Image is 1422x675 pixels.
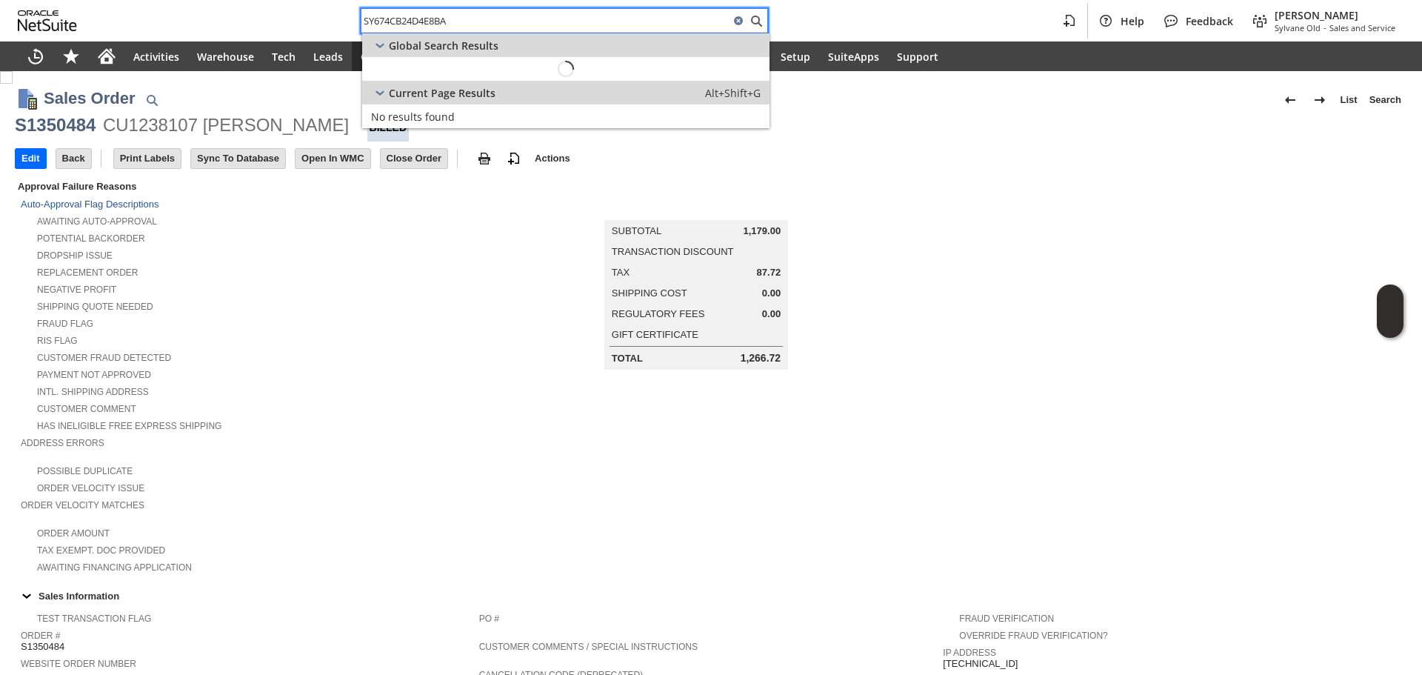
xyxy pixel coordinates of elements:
[762,287,781,299] span: 0.00
[529,153,576,164] a: Actions
[37,387,149,397] a: Intl. Shipping Address
[37,250,113,261] a: Dropship Issue
[37,285,116,295] a: Negative Profit
[757,267,781,279] span: 87.72
[781,50,810,64] span: Setup
[612,308,704,319] a: Regulatory Fees
[705,86,761,100] span: Alt+Shift+G
[44,86,136,110] h1: Sales Order
[16,149,46,168] input: Edit
[1335,88,1363,112] a: List
[1323,22,1326,33] span: -
[475,150,493,167] img: print.svg
[98,47,116,65] svg: Home
[1363,88,1407,112] a: Search
[21,631,60,641] a: Order #
[772,41,819,71] a: Setup
[1377,312,1403,339] span: Oracle Guided Learning Widget. To move around, please hold and drag
[313,50,343,64] span: Leads
[762,308,781,320] span: 0.00
[21,500,144,511] a: Order Velocity Matches
[263,41,304,71] a: Tech
[1329,22,1395,33] span: Sales and Service
[1311,91,1329,109] img: Next
[18,41,53,71] a: Recent Records
[37,483,144,493] a: Order Velocity Issue
[361,12,730,30] input: Search
[21,199,158,210] a: Auto-Approval Flag Descriptions
[103,113,349,137] div: CU1238107 [PERSON_NAME]
[37,302,153,312] a: Shipping Quote Needed
[1377,285,1403,338] iframe: Click here to launch Oracle Guided Learning Help Panel
[133,50,179,64] span: Activities
[371,110,455,124] span: No results found
[604,196,788,220] caption: Summary
[1281,91,1299,109] img: Previous
[15,586,1401,605] div: Sales Information
[554,57,578,81] svg: Loading
[612,287,687,299] a: Shipping Cost
[362,104,770,128] a: No results found
[304,41,352,71] a: Leads
[15,113,96,137] div: S1350484
[37,421,221,431] a: Has Ineligible Free Express Shipping
[272,50,296,64] span: Tech
[505,150,523,167] img: add-record.svg
[959,631,1107,641] a: Override Fraud Verification?
[612,353,643,364] a: Total
[1121,14,1144,28] span: Help
[741,352,781,365] span: 1,266.72
[389,39,498,53] span: Global Search Results
[21,659,136,669] a: Website Order Number
[296,149,370,168] input: Open In WMC
[37,319,93,329] a: Fraud Flag
[612,329,698,340] a: Gift Certificate
[21,641,64,653] span: S1350484
[612,267,630,278] a: Tax
[37,466,133,476] a: Possible Duplicate
[56,149,91,168] input: Back
[897,50,938,64] span: Support
[53,41,89,71] div: Shortcuts
[143,91,161,109] img: Quick Find
[188,41,263,71] a: Warehouse
[479,642,698,652] a: Customer Comments / Special Instructions
[27,47,44,65] svg: Recent Records
[191,149,285,168] input: Sync To Database
[943,648,996,658] a: IP Address
[37,336,78,346] a: RIS flag
[381,149,447,168] input: Close Order
[37,353,171,363] a: Customer Fraud Detected
[612,225,661,236] a: Subtotal
[62,47,80,65] svg: Shortcuts
[1275,8,1395,22] span: [PERSON_NAME]
[747,12,765,30] svg: Search
[1275,22,1321,33] span: Sylvane Old
[959,614,1054,624] a: Fraud Verification
[37,562,192,573] a: Awaiting Financing Application
[479,614,499,624] a: PO #
[744,225,781,237] span: 1,179.00
[37,370,151,380] a: Payment not approved
[352,41,441,71] a: Opportunities
[819,41,888,71] a: SuiteApps
[37,528,110,539] a: Order Amount
[361,50,433,64] span: Opportunities
[124,41,188,71] a: Activities
[37,545,165,556] a: Tax Exempt. Doc Provided
[389,86,495,100] span: Current Page Results
[37,267,138,278] a: Replacement Order
[888,41,947,71] a: Support
[612,246,734,257] a: Transaction Discount
[18,10,77,31] svg: logo
[89,41,124,71] a: Home
[1186,14,1233,28] span: Feedback
[197,50,254,64] span: Warehouse
[21,438,104,448] a: Address Errors
[15,178,473,195] div: Approval Failure Reasons
[114,149,181,168] input: Print Labels
[37,404,136,414] a: Customer Comment
[15,586,1407,605] td: Sales Information
[943,658,1018,670] span: [TECHNICAL_ID]
[37,614,151,624] a: Test Transaction Flag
